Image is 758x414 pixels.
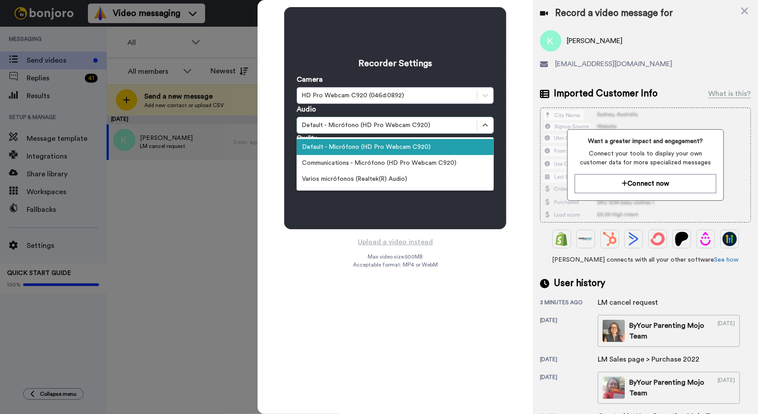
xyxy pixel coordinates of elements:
div: [DATE] [540,356,598,365]
img: Shopify [555,232,569,246]
a: ByYour Parenting Mojo Team[DATE] [598,372,740,404]
span: Connect your tools to display your own customer data for more specialized messages [575,149,716,167]
span: Max video size: 500 MB [368,253,423,260]
img: Ontraport [579,232,593,246]
img: GoHighLevel [722,232,737,246]
div: By Your Parenting Mojo Team [629,320,710,342]
div: HD Pro Webcam C920 (046d:0892) [302,91,472,100]
label: Audio [297,104,316,115]
div: [DATE] [718,377,735,399]
button: Upload a video instead [355,236,436,248]
img: ActiveCampaign [627,232,641,246]
div: Micrófono externo (Realtek(R) Audio) [297,187,494,203]
div: 3 minutes ago [540,299,598,308]
img: ConvertKit [651,232,665,246]
label: Quality [297,134,317,143]
div: By Your Parenting Mojo Team [629,377,710,398]
div: LM cancel request [598,297,658,308]
div: Default - Micrófono (HD Pro Webcam C920) [302,121,472,130]
img: b775320a-6e60-42e4-bf01-63e14fca06a4-thumb.jpg [603,320,625,342]
span: [PERSON_NAME] connects with all your other software [540,255,751,264]
a: See how [714,257,739,263]
a: ByYour Parenting Mojo Team[DATE] [598,315,740,347]
span: Imported Customer Info [554,87,658,100]
label: Camera [297,74,323,85]
h3: Recorder Settings [297,57,494,70]
div: [DATE] [540,374,598,404]
div: LM Sales page > Purchase 2022 [598,354,699,365]
span: [EMAIL_ADDRESS][DOMAIN_NAME] [555,59,672,69]
img: Patreon [675,232,689,246]
img: Hubspot [603,232,617,246]
div: Varios micrófonos (Realtek(R) Audio) [297,171,494,187]
div: [DATE] [540,317,598,347]
div: What is this? [708,88,751,99]
span: Acceptable format: MP4 or WebM [353,261,438,268]
img: 83bae195-9ad7-49d4-bbbe-7243a205e7a3_0000.jpg [603,377,625,399]
span: User history [554,277,605,290]
div: [DATE] [718,320,735,342]
button: Connect now [575,174,716,193]
img: Drip [698,232,713,246]
div: Communications - Micrófono (HD Pro Webcam C920) [297,155,494,171]
div: Default - Micrófono (HD Pro Webcam C920) [297,139,494,155]
span: Want a greater impact and engagement? [575,137,716,146]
